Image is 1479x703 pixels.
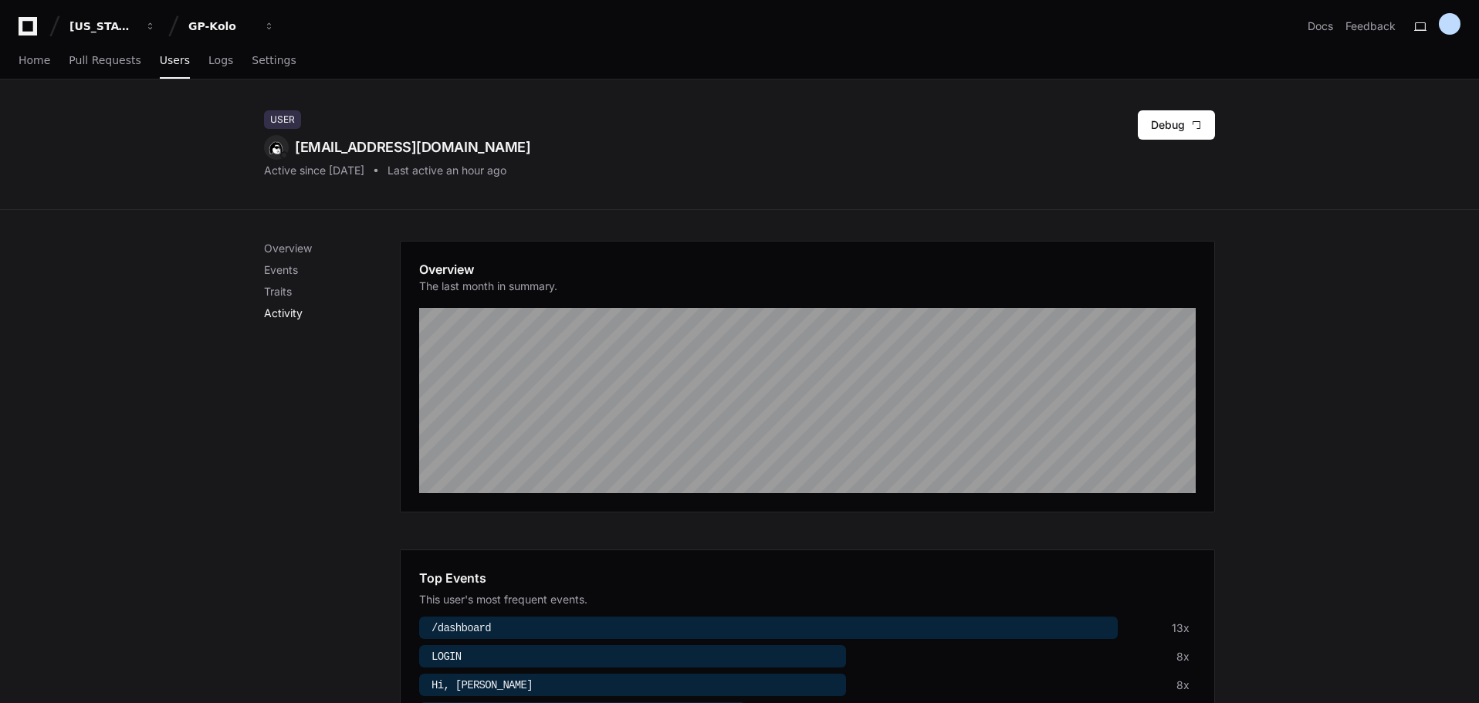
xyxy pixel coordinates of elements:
div: 8x [1176,649,1190,664]
div: This user's most frequent events. [419,592,1196,607]
a: Docs [1308,19,1333,34]
p: Activity [264,306,400,321]
a: Settings [252,43,296,79]
app-pz-page-link-header: Overview [419,260,1196,303]
button: Feedback [1345,19,1396,34]
h1: Overview [419,260,557,279]
span: Home [19,56,50,65]
div: [EMAIL_ADDRESS][DOMAIN_NAME] [264,135,530,160]
div: 8x [1176,678,1190,693]
button: Debug [1138,110,1215,140]
a: Pull Requests [69,43,140,79]
h1: Top Events [419,569,486,587]
a: Home [19,43,50,79]
div: User [264,110,301,129]
p: Overview [264,241,400,256]
a: Users [160,43,190,79]
div: GP-Kolo [188,19,255,34]
button: [US_STATE] Pacific [63,12,162,40]
span: Settings [252,56,296,65]
div: Active since [DATE] [264,163,364,178]
a: Logs [208,43,233,79]
div: Last active an hour ago [388,163,506,178]
span: Logs [208,56,233,65]
img: 3.svg [266,137,286,157]
span: LOGIN [432,651,462,663]
div: [US_STATE] Pacific [69,19,136,34]
div: 13x [1172,620,1190,636]
span: Pull Requests [69,56,140,65]
p: The last month in summary. [419,279,557,294]
p: Traits [264,284,400,299]
span: Users [160,56,190,65]
button: GP-Kolo [182,12,281,40]
span: Hi, [PERSON_NAME] [432,679,533,691]
span: /dashboard [432,622,491,634]
p: Events [264,262,400,278]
